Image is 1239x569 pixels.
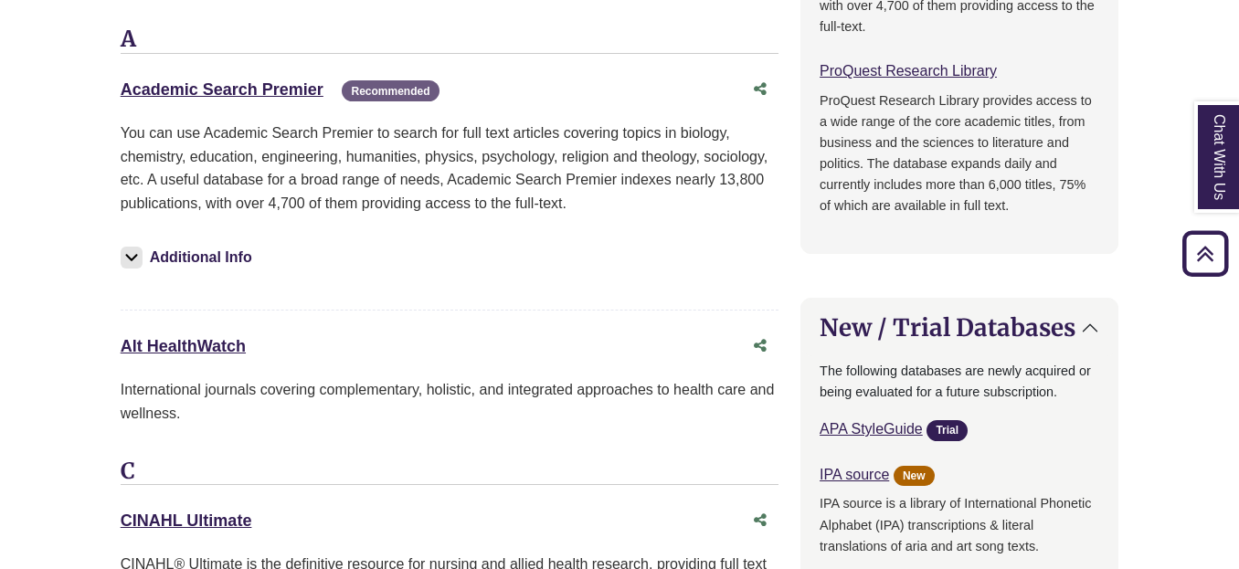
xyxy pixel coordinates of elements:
[927,420,968,441] span: Trial
[820,421,923,437] a: APA StyleGuide
[121,458,778,486] h3: C
[820,361,1099,403] p: The following databases are newly acquired or being evaluated for a future subscription.
[820,63,997,79] a: ProQuest Research Library
[820,90,1099,216] p: ProQuest Research Library provides access to a wide range of the core academic titles, from busin...
[820,467,889,482] a: IPA source
[121,337,246,355] a: Alt HealthWatch
[1176,241,1234,266] a: Back to Top
[121,378,778,425] p: International journals covering complementary, holistic, and integrated approaches to health care...
[801,299,1117,356] button: New / Trial Databases
[121,121,778,215] p: You can use Academic Search Premier to search for full text articles covering topics in biology, ...
[894,466,935,487] span: New
[121,245,258,270] button: Additional Info
[121,80,323,99] a: Academic Search Premier
[121,511,252,530] a: CINAHL Ultimate
[342,80,439,101] span: Recommended
[121,26,778,54] h3: A
[742,72,778,107] button: Share this database
[742,329,778,364] button: Share this database
[742,503,778,538] button: Share this database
